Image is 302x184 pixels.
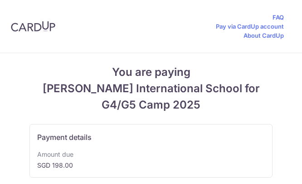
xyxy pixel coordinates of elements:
a: FAQ [273,13,284,22]
span: SGD 198.00 [37,161,265,170]
span: Payment details [37,132,265,143]
img: CardUp [11,21,55,32]
span: You are paying [29,64,273,80]
a: Pay via CardUp account [216,22,284,31]
a: About CardUp [244,31,284,40]
span: [PERSON_NAME] International School for G4/G5 Camp 2025 [29,80,273,113]
span: Amount due [37,150,265,159]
